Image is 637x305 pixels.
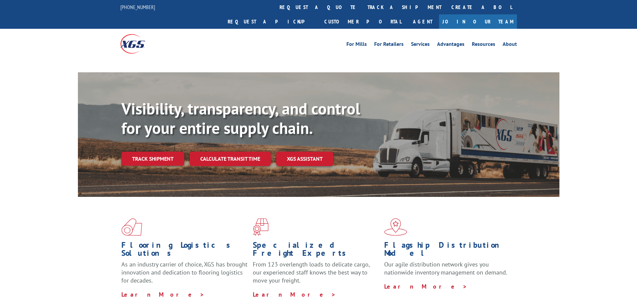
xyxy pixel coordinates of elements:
[384,260,507,276] span: Our agile distribution network gives you nationwide inventory management on demand.
[253,291,336,298] a: Learn More >
[121,291,205,298] a: Learn More >
[472,42,495,49] a: Resources
[319,14,406,29] a: Customer Portal
[253,241,379,260] h1: Specialized Freight Experts
[121,241,248,260] h1: Flooring Logistics Solutions
[121,152,184,166] a: Track shipment
[439,14,517,29] a: Join Our Team
[121,98,360,138] b: Visibility, transparency, and control for your entire supply chain.
[384,241,511,260] h1: Flagship Distribution Model
[253,218,269,236] img: xgs-icon-focused-on-flooring-red
[276,152,333,166] a: XGS ASSISTANT
[346,42,367,49] a: For Mills
[384,218,407,236] img: xgs-icon-flagship-distribution-model-red
[503,42,517,49] a: About
[253,260,379,290] p: From 123 overlength loads to delicate cargo, our experienced staff knows the best way to move you...
[374,42,404,49] a: For Retailers
[406,14,439,29] a: Agent
[384,283,467,290] a: Learn More >
[121,260,247,284] span: As an industry carrier of choice, XGS has brought innovation and dedication to flooring logistics...
[411,42,430,49] a: Services
[223,14,319,29] a: Request a pickup
[437,42,464,49] a: Advantages
[120,4,155,10] a: [PHONE_NUMBER]
[121,218,142,236] img: xgs-icon-total-supply-chain-intelligence-red
[190,152,271,166] a: Calculate transit time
